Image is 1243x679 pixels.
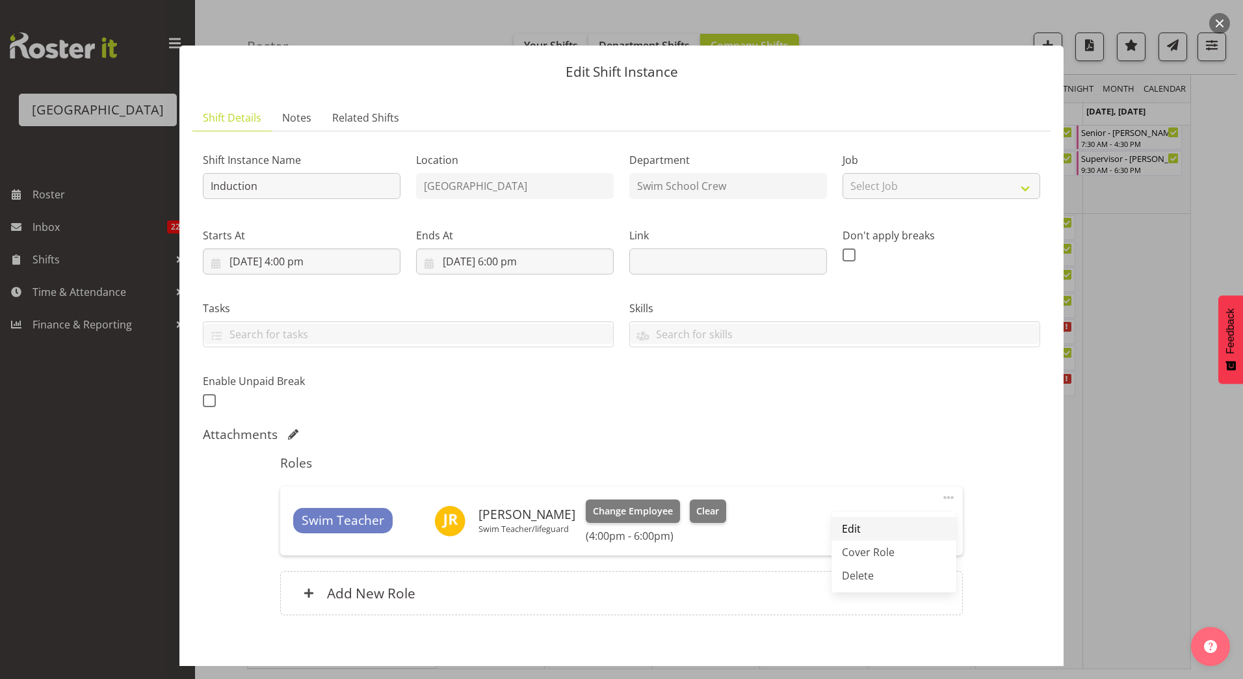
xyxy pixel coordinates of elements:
[1204,640,1217,653] img: help-xxl-2.png
[586,499,680,523] button: Change Employee
[690,499,727,523] button: Clear
[203,324,613,344] input: Search for tasks
[593,504,673,518] span: Change Employee
[629,152,827,168] label: Department
[831,564,956,587] a: Delete
[192,65,1051,79] p: Edit Shift Instance
[203,300,614,316] label: Tasks
[629,300,1040,316] label: Skills
[203,228,400,243] label: Starts At
[586,529,726,542] h6: (4:00pm - 6:00pm)
[203,110,261,126] span: Shift Details
[478,524,575,534] p: Swim Teacher/lifeguard
[630,324,1040,344] input: Search for skills
[302,511,384,530] span: Swim Teacher
[327,585,415,602] h6: Add New Role
[831,540,956,564] a: Cover Role
[203,427,278,442] h5: Attachments
[203,152,400,168] label: Shift Instance Name
[203,173,400,199] input: Shift Instance Name
[282,110,311,126] span: Notes
[416,248,614,274] input: Click to select...
[203,373,400,389] label: Enable Unpaid Break
[831,517,956,540] a: Edit
[434,505,465,537] img: jasika-rohloff11416.jpg
[843,228,1040,243] label: Don't apply breaks
[416,152,614,168] label: Location
[280,455,962,471] h5: Roles
[843,152,1040,168] label: Job
[416,228,614,243] label: Ends At
[1225,308,1236,354] span: Feedback
[696,504,719,518] span: Clear
[203,248,400,274] input: Click to select...
[629,228,827,243] label: Link
[1218,295,1243,384] button: Feedback - Show survey
[478,507,575,522] h6: [PERSON_NAME]
[332,110,399,126] span: Related Shifts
